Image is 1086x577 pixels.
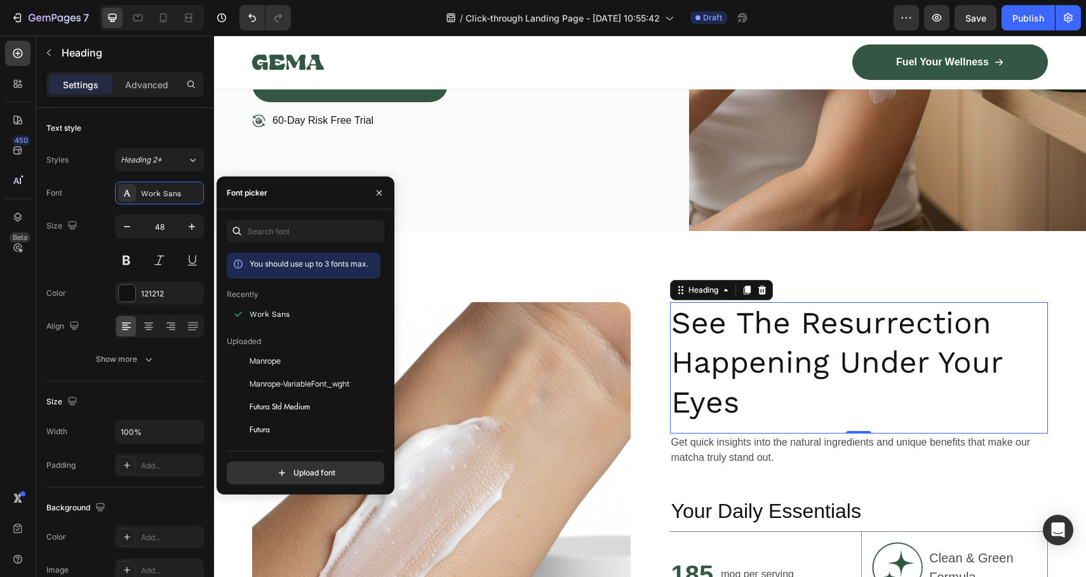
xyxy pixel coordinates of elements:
button: Publish [1002,5,1055,30]
button: Save [955,5,996,30]
input: Search font [227,220,384,242]
span: Manrope-VariableFont_wght [250,378,350,390]
img: gempages_570388280864932679-b53726e5-7d53-421b-81ba-5873ce24d75d.png [658,507,709,557]
div: Styles [46,154,69,166]
span: Work Sans [250,308,290,320]
div: Work Sans [141,188,201,199]
div: Size [46,218,80,235]
span: Draft [703,12,722,23]
div: Show more [96,353,155,366]
div: 121212 [141,288,201,300]
span: / [460,11,463,25]
p: Settings [63,78,98,91]
p: mog per serving [507,531,580,547]
div: Width [46,426,67,437]
button: Upload font [227,461,384,484]
span: Futura [250,424,270,435]
div: Publish [1012,11,1044,25]
div: Undo/Redo [239,5,291,30]
div: Background [46,500,108,517]
p: Heading [62,45,199,60]
h2: 185 [456,521,501,557]
button: 7 [5,5,95,30]
h2: Your Daily Essentials [456,461,835,491]
div: Open Intercom Messenger [1043,515,1073,545]
p: Get quick insights into the natural ingredients and unique benefits that make our matcha truly st... [457,399,833,430]
p: Uploaded [227,336,261,347]
iframe: Design area [214,36,1086,577]
span: Click-through Landing Page - [DATE] 10:55:42 [466,11,660,25]
p: Recently [227,289,258,300]
span: Manrope [250,355,281,367]
div: 450 [12,135,30,145]
span: You should use up to 3 fonts max. [250,259,368,269]
span: Save [965,13,986,23]
p: See The Resurrection Happening Under Your Eyes [457,268,833,387]
div: Heading [472,249,507,260]
span: Futura Std Medium [250,401,310,413]
div: Image [46,564,69,576]
div: Add... [141,532,201,543]
p: 7 [83,10,89,25]
div: Beta [10,232,30,242]
div: Align [46,318,82,335]
p: Advanced [125,78,168,91]
div: Font picker [227,187,267,199]
button: Show more [46,348,204,371]
div: Padding [46,460,76,471]
span: Heading 2* [121,154,162,166]
div: Size [46,394,80,411]
div: Add... [141,460,201,472]
button: Heading 2* [115,149,204,171]
div: Font [46,187,62,199]
input: Auto [116,420,203,443]
h2: Rich Text Editor. Editing area: main [456,267,835,388]
div: Color [46,531,66,543]
div: Add... [141,565,201,576]
p: Clean & Green Formula [715,513,822,551]
div: Color [46,288,66,299]
div: Upload font [276,467,335,479]
div: Text style [46,123,81,134]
